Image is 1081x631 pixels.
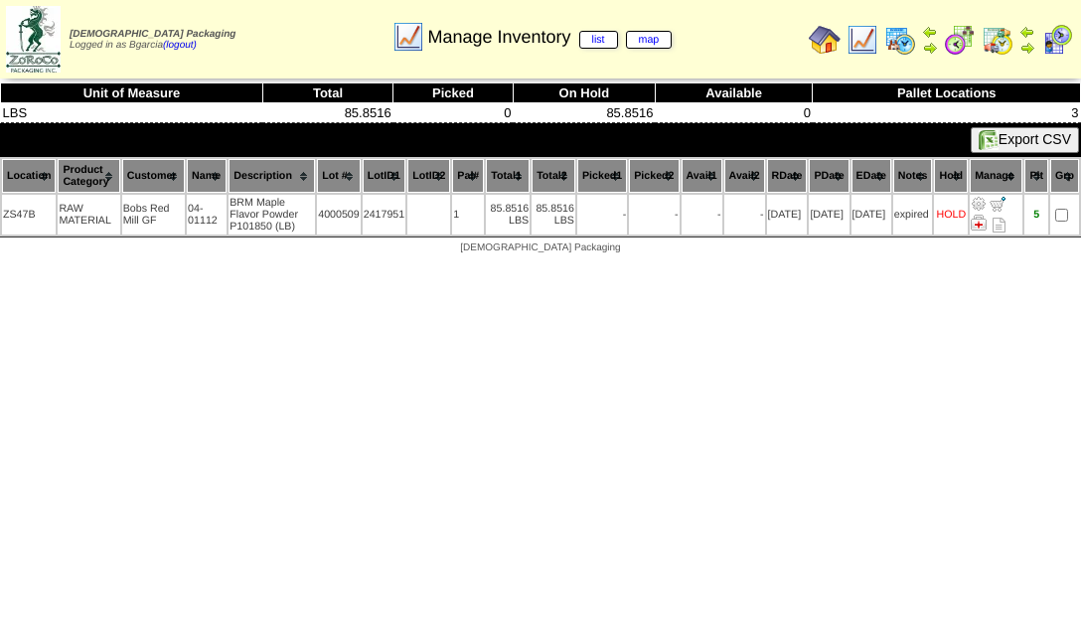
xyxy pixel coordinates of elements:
[579,31,618,49] a: list
[317,195,361,235] td: 4000509
[486,159,530,193] th: Total1
[971,215,987,231] img: Manage Hold
[317,159,361,193] th: Lot #
[2,159,56,193] th: Location
[1,83,263,103] th: Unit of Measure
[990,196,1005,212] img: Move
[1019,40,1035,56] img: arrowright.gif
[577,195,627,235] td: -
[187,195,227,235] td: 04-01112
[982,24,1013,56] img: calendarinout.gif
[1019,24,1035,40] img: arrowleft.gif
[363,195,406,235] td: 2417951
[682,195,722,235] td: -
[1025,209,1047,221] div: 5
[813,83,1081,103] th: Pallet Locations
[813,103,1081,123] td: 3
[971,196,987,212] img: Adjust
[936,209,966,221] div: HOLD
[577,159,627,193] th: Picked1
[626,31,673,49] a: map
[58,195,119,235] td: RAW MATERIAL
[724,195,765,235] td: -
[513,83,655,103] th: On Hold
[262,103,392,123] td: 85.8516
[163,40,197,51] a: (logout)
[893,195,933,235] td: expired
[629,195,679,235] td: -
[363,159,406,193] th: LotID1
[922,40,938,56] img: arrowright.gif
[452,195,484,235] td: 1
[934,159,968,193] th: Hold
[2,195,56,235] td: ZS47B
[851,195,891,235] td: [DATE]
[532,195,575,235] td: 85.8516 LBS
[392,21,424,53] img: line_graph.gif
[893,159,933,193] th: Notes
[122,195,185,235] td: Bobs Red Mill GF
[655,83,813,103] th: Available
[851,159,891,193] th: EDate
[407,159,450,193] th: LotID2
[1024,159,1048,193] th: Plt
[122,159,185,193] th: Customer
[884,24,916,56] img: calendarprod.gif
[187,159,227,193] th: Name
[809,195,849,235] td: [DATE]
[970,159,1022,193] th: Manage
[944,24,976,56] img: calendarblend.gif
[532,159,575,193] th: Total2
[767,195,808,235] td: [DATE]
[1,103,263,123] td: LBS
[767,159,808,193] th: RDate
[1041,24,1073,56] img: calendarcustomer.gif
[655,103,813,123] td: 0
[229,159,315,193] th: Description
[847,24,878,56] img: line_graph.gif
[393,83,514,103] th: Picked
[6,6,61,73] img: zoroco-logo-small.webp
[452,159,484,193] th: Pal#
[58,159,119,193] th: Product Category
[629,159,679,193] th: Picked2
[979,130,999,150] img: excel.gif
[993,218,1005,233] i: Note
[513,103,655,123] td: 85.8516
[1050,159,1079,193] th: Grp
[682,159,722,193] th: Avail1
[262,83,392,103] th: Total
[971,127,1079,153] button: Export CSV
[427,27,672,48] span: Manage Inventory
[229,195,315,235] td: BRM Maple Flavor Powder P101850 (LB)
[724,159,765,193] th: Avail2
[70,29,235,51] span: Logged in as Bgarcia
[922,24,938,40] img: arrowleft.gif
[809,159,849,193] th: PDate
[460,242,620,253] span: [DEMOGRAPHIC_DATA] Packaging
[486,195,530,235] td: 85.8516 LBS
[393,103,514,123] td: 0
[70,29,235,40] span: [DEMOGRAPHIC_DATA] Packaging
